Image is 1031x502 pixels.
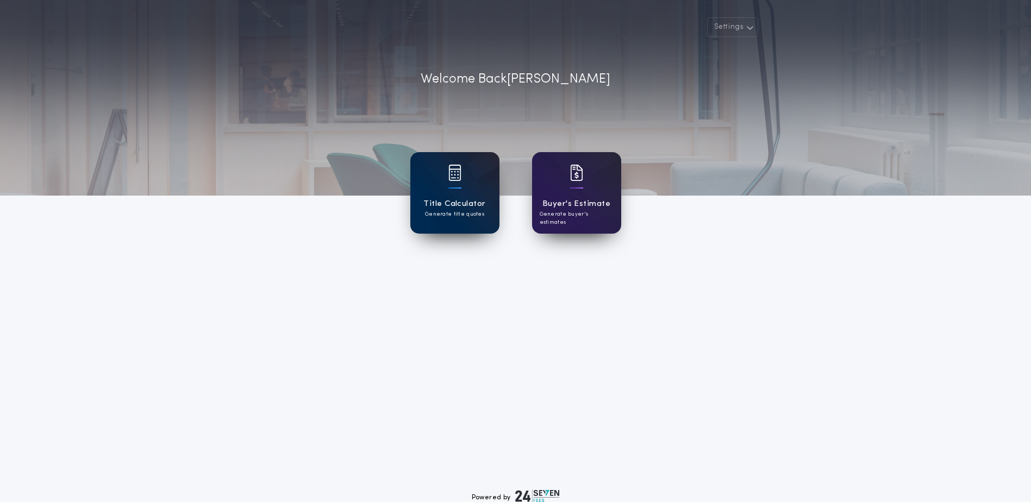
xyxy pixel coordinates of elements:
[540,210,614,227] p: Generate buyer's estimates
[421,70,610,89] p: Welcome Back [PERSON_NAME]
[532,152,621,234] a: card iconBuyer's EstimateGenerate buyer's estimates
[410,152,499,234] a: card iconTitle CalculatorGenerate title quotes
[425,210,484,218] p: Generate title quotes
[707,17,758,37] button: Settings
[423,198,485,210] h1: Title Calculator
[570,165,583,181] img: card icon
[542,198,610,210] h1: Buyer's Estimate
[448,165,461,181] img: card icon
